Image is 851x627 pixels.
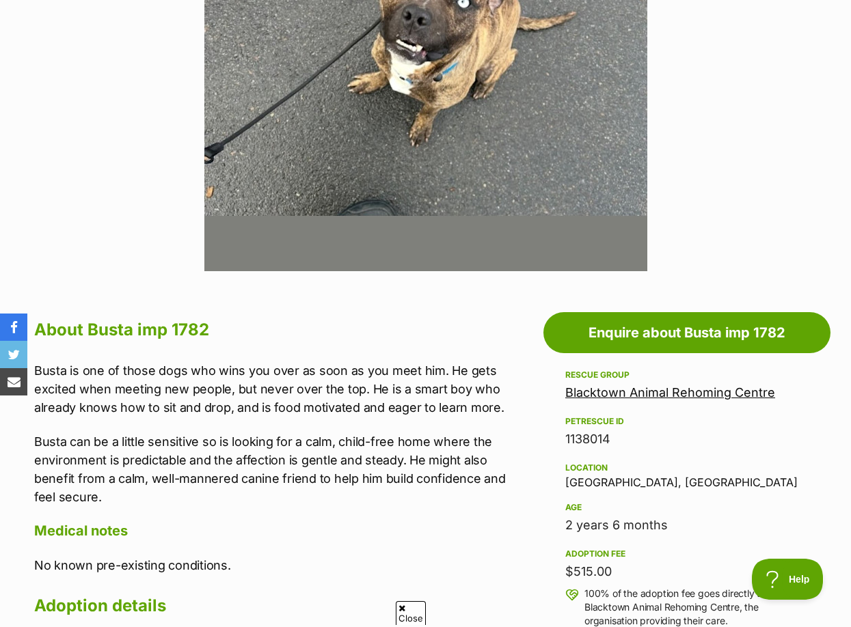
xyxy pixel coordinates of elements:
[565,385,775,400] a: Blacktown Animal Rehoming Centre
[565,562,809,581] div: $515.00
[396,601,426,625] span: Close
[34,315,506,345] h2: About Busta imp 1782
[543,312,830,353] a: Enquire about Busta imp 1782
[565,548,809,559] div: Adoption fee
[565,370,809,380] div: Rescue group
[565,416,809,427] div: PetRescue ID
[34,432,506,506] p: Busta can be a little sensitive so is looking for a calm, child-free home where the environment i...
[565,430,809,449] div: 1138014
[565,460,809,488] div: [GEOGRAPHIC_DATA], [GEOGRAPHIC_DATA]
[565,516,809,535] div: 2 years 6 months
[34,556,506,574] p: No known pre-existing conditions.
[34,591,506,621] h2: Adoption details
[34,361,506,417] p: Busta is one of those dogs who wins you over as soon as you meet him. He gets excited when meetin...
[565,502,809,513] div: Age
[752,559,824,600] iframe: Help Scout Beacon - Open
[34,522,506,540] h4: Medical notes
[565,462,809,473] div: Location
